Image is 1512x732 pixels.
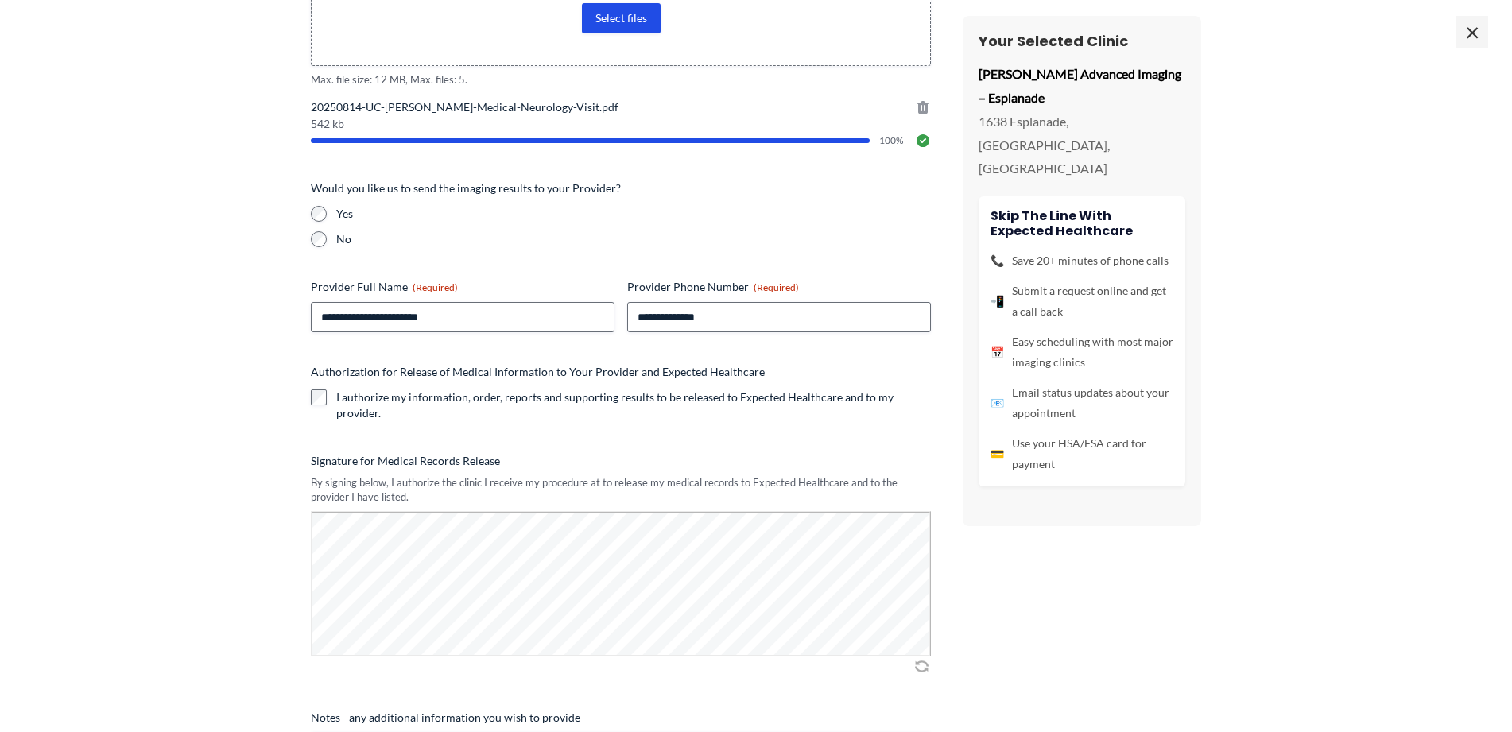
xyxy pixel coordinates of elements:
span: 📞 [991,250,1004,271]
label: Provider Full Name [311,279,614,295]
span: 542 kb [311,118,931,130]
p: 1638 Esplanade, [GEOGRAPHIC_DATA], [GEOGRAPHIC_DATA] [979,110,1185,180]
label: Provider Phone Number [627,279,931,295]
li: Use your HSA/FSA card for payment [991,433,1173,474]
li: Email status updates about your appointment [991,382,1173,424]
label: Signature for Medical Records Release [311,453,931,469]
span: (Required) [413,281,458,293]
span: 20250814-UC-[PERSON_NAME]-Medical-Neurology-Visit.pdf [311,99,931,115]
span: 100% [879,136,905,145]
li: Submit a request online and get a call back [991,281,1173,322]
span: Max. file size: 12 MB, Max. files: 5. [311,72,931,87]
span: × [1456,16,1488,48]
span: (Required) [754,281,799,293]
button: select files, imaging order or prescription(required) [582,3,661,33]
legend: Would you like us to send the imaging results to your Provider? [311,180,621,196]
img: Clear Signature [912,658,931,674]
legend: Authorization for Release of Medical Information to Your Provider and Expected Healthcare [311,364,765,380]
div: By signing below, I authorize the clinic I receive my procedure at to release my medical records ... [311,475,931,505]
span: 📅 [991,342,1004,362]
p: [PERSON_NAME] Advanced Imaging – Esplanade [979,62,1185,109]
li: Save 20+ minutes of phone calls [991,250,1173,271]
h3: Your Selected Clinic [979,32,1185,50]
span: 📲 [991,291,1004,312]
label: No [336,231,931,247]
label: I authorize my information, order, reports and supporting results to be released to Expected Heal... [336,389,931,421]
span: 💳 [991,443,1004,464]
label: Notes - any additional information you wish to provide [311,710,931,726]
h4: Skip the line with Expected Healthcare [991,208,1173,238]
span: 📧 [991,393,1004,413]
label: Yes [336,206,931,222]
li: Easy scheduling with most major imaging clinics [991,331,1173,373]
